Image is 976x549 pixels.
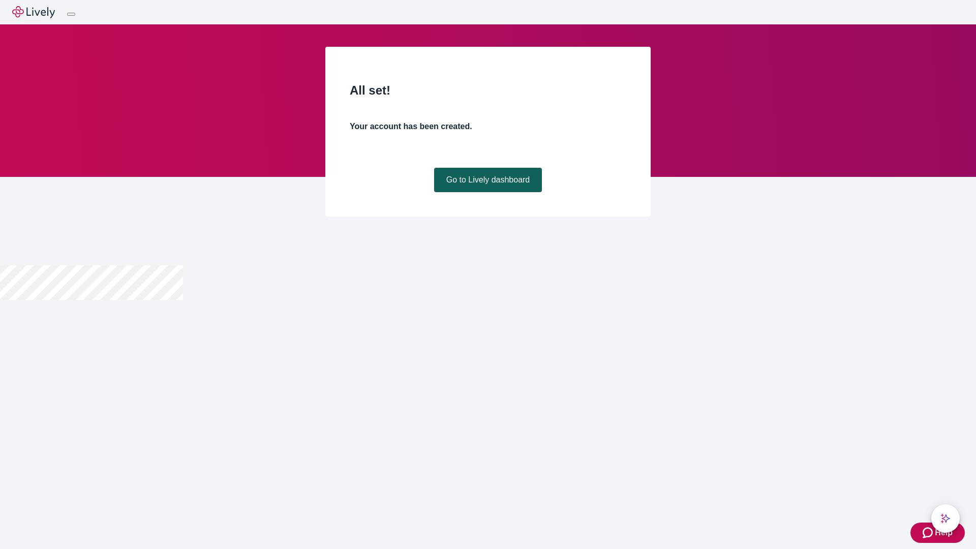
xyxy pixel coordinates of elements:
a: Go to Lively dashboard [434,168,542,192]
button: Log out [67,13,75,16]
svg: Zendesk support icon [923,527,935,539]
svg: Lively AI Assistant [940,513,951,524]
img: Lively [12,6,55,18]
h2: All set! [350,81,626,100]
span: Help [935,527,953,539]
button: chat [931,504,960,533]
button: Zendesk support iconHelp [910,523,965,543]
h4: Your account has been created. [350,120,626,133]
